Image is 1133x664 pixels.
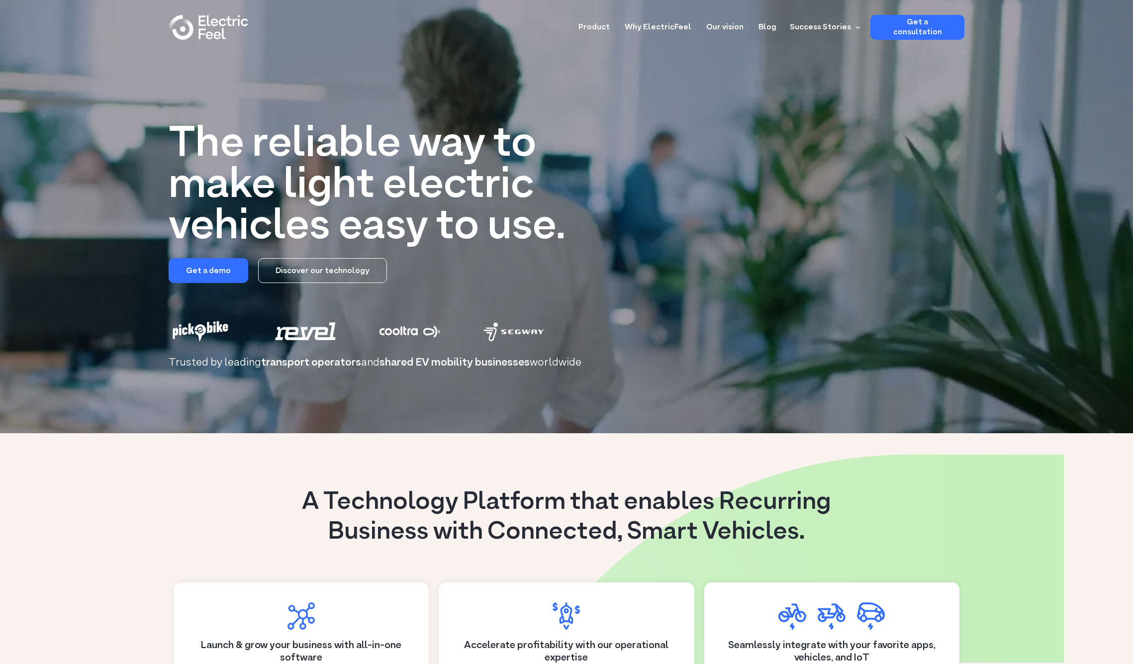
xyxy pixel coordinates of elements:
[870,15,964,40] a: Get a consultation
[784,15,863,40] div: Success Stories
[578,15,610,33] a: Product
[268,488,865,548] h3: A Technology Platform that enables Recurring Business with Connected, Smart Vehicles.
[379,355,530,371] span: shared EV mobility businesses
[65,39,113,58] input: Submit
[706,15,744,33] a: Our vision
[258,258,387,283] a: Discover our technology
[169,357,964,369] h2: Trusted by leading and worldwide
[261,355,361,371] span: transport operators
[169,124,583,248] h1: The reliable way to make light electric vehicles easy to use.
[1067,598,1119,650] iframe: Chatbot
[758,15,776,33] a: Blog
[169,258,248,283] a: Get a demo
[625,15,691,33] a: Why ElectricFeel
[790,21,851,33] div: Success Stories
